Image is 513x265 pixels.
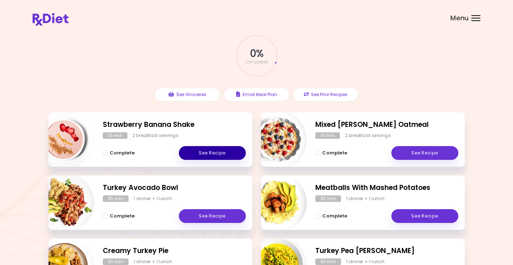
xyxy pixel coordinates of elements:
img: RxDiet [33,13,68,26]
h2: Turkey Pea Curry [315,246,458,256]
div: 2 breakfast servings [133,132,178,139]
span: Complete [322,150,347,156]
div: 10 min [103,132,127,139]
div: 1 dinner + 1 lunch [346,195,385,202]
span: Menu [450,15,469,21]
button: Complete - Meatballs With Mashed Potatoes [315,212,347,220]
h2: Meatballs With Mashed Potatoes [315,183,458,193]
button: See Prior Recipes [293,88,358,102]
h2: Creamy Turkey Pie [103,246,246,256]
img: Info - Strawberry Banana Shake [34,109,94,170]
span: Complete [110,213,135,219]
div: 1 dinner + 1 lunch [134,195,172,202]
h2: Mixed Berry Oatmeal [315,120,458,130]
div: 25 min [103,195,129,202]
button: See Groceries [155,88,220,102]
div: 1 dinner + 1 lunch [346,258,385,265]
div: 1 dinner + 1 lunch [134,258,172,265]
a: See Recipe - Meatballs With Mashed Potatoes [391,209,458,223]
button: Complete - Strawberry Banana Shake [103,149,135,157]
img: Info - Turkey Avocado Bowl [34,173,94,233]
div: 30 min [315,258,341,265]
button: Email Meal Plan [224,88,289,102]
a: See Recipe - Turkey Avocado Bowl [179,209,246,223]
a: See Recipe - Mixed Berry Oatmeal [391,146,458,160]
button: Complete - Mixed Berry Oatmeal [315,149,347,157]
img: Info - Meatballs With Mashed Potatoes [247,173,307,233]
h2: Strawberry Banana Shake [103,120,246,130]
span: 0 % [250,47,263,60]
div: 30 min [103,258,129,265]
a: See Recipe - Strawberry Banana Shake [179,146,246,160]
div: 10 min [315,132,340,139]
span: completed [245,60,268,64]
button: Complete - Turkey Avocado Bowl [103,212,135,220]
img: Info - Mixed Berry Oatmeal [247,109,307,170]
span: Complete [322,213,347,219]
div: 2 breakfast servings [345,132,391,139]
div: 30 min [315,195,341,202]
h2: Turkey Avocado Bowl [103,183,246,193]
span: Complete [110,150,135,156]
